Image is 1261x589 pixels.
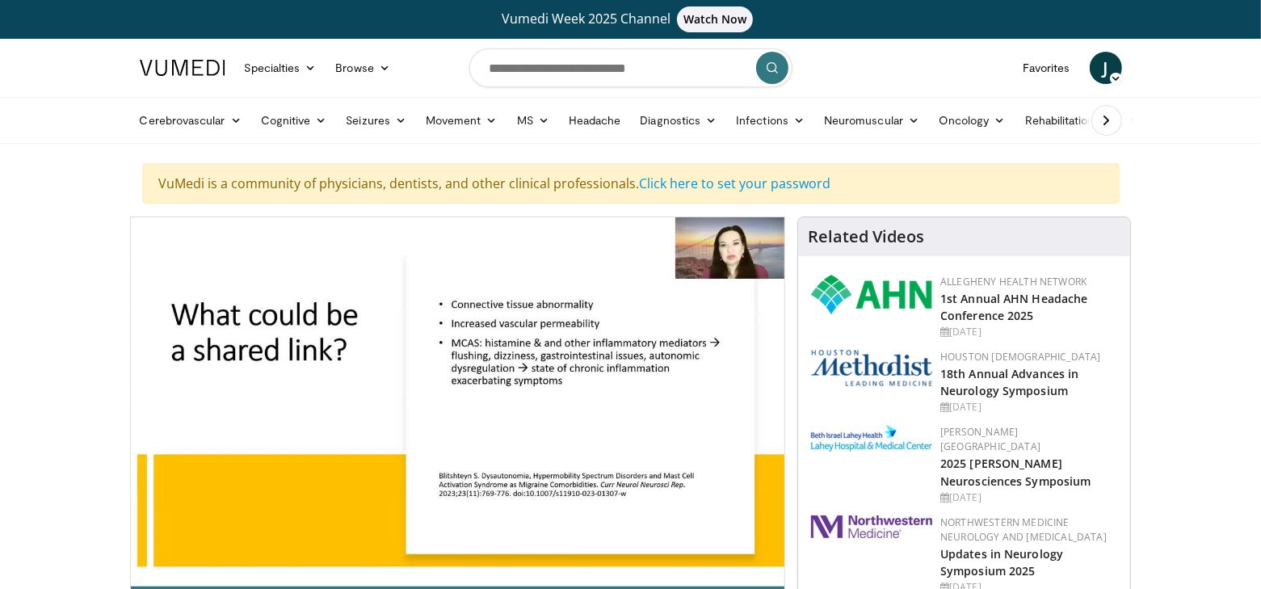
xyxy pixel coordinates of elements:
[726,104,814,137] a: Infections
[940,546,1063,578] a: Updates in Neurology Symposium 2025
[940,456,1091,488] a: 2025 [PERSON_NAME] Neurosciences Symposium
[507,104,559,137] a: MS
[677,6,754,32] span: Watch Now
[940,275,1087,288] a: Allegheny Health Network
[940,400,1117,414] div: [DATE]
[502,10,760,27] span: Vumedi Week 2025 Channel
[1015,104,1104,137] a: Rehabilitation
[559,104,631,137] a: Headache
[811,515,932,538] img: 2a462fb6-9365-492a-ac79-3166a6f924d8.png.150x105_q85_autocrop_double_scale_upscale_version-0.2.jpg
[940,325,1117,339] div: [DATE]
[940,490,1117,505] div: [DATE]
[630,104,726,137] a: Diagnostics
[469,48,792,87] input: Search topics, interventions
[326,52,400,84] a: Browse
[811,275,932,314] img: 628ffacf-ddeb-4409-8647-b4d1102df243.png.150x105_q85_autocrop_double_scale_upscale_version-0.2.png
[416,104,507,137] a: Movement
[131,217,785,587] video-js: Video Player
[940,350,1100,364] a: Houston [DEMOGRAPHIC_DATA]
[130,104,251,137] a: Cerebrovascular
[940,515,1107,544] a: Northwestern Medicine Neurology and [MEDICAL_DATA]
[142,163,1120,204] div: VuMedi is a community of physicians, dentists, and other clinical professionals.
[940,366,1078,398] a: 18th Annual Advances in Neurology Symposium
[929,104,1015,137] a: Oncology
[235,52,326,84] a: Specialties
[811,350,932,386] img: 5e4488cc-e109-4a4e-9fd9-73bb9237ee91.png.150x105_q85_autocrop_double_scale_upscale_version-0.2.png
[940,425,1040,453] a: [PERSON_NAME][GEOGRAPHIC_DATA]
[940,291,1087,323] a: 1st Annual AHN Headache Conference 2025
[140,60,225,76] img: VuMedi Logo
[142,6,1120,32] a: Vumedi Week 2025 ChannelWatch Now
[336,104,416,137] a: Seizures
[1013,52,1080,84] a: Favorites
[811,425,932,452] img: e7977282-282c-4444-820d-7cc2733560fd.jpg.150x105_q85_autocrop_double_scale_upscale_version-0.2.jpg
[251,104,337,137] a: Cognitive
[640,175,831,192] a: Click here to set your password
[1090,52,1122,84] a: J
[808,227,924,246] h4: Related Videos
[814,104,929,137] a: Neuromuscular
